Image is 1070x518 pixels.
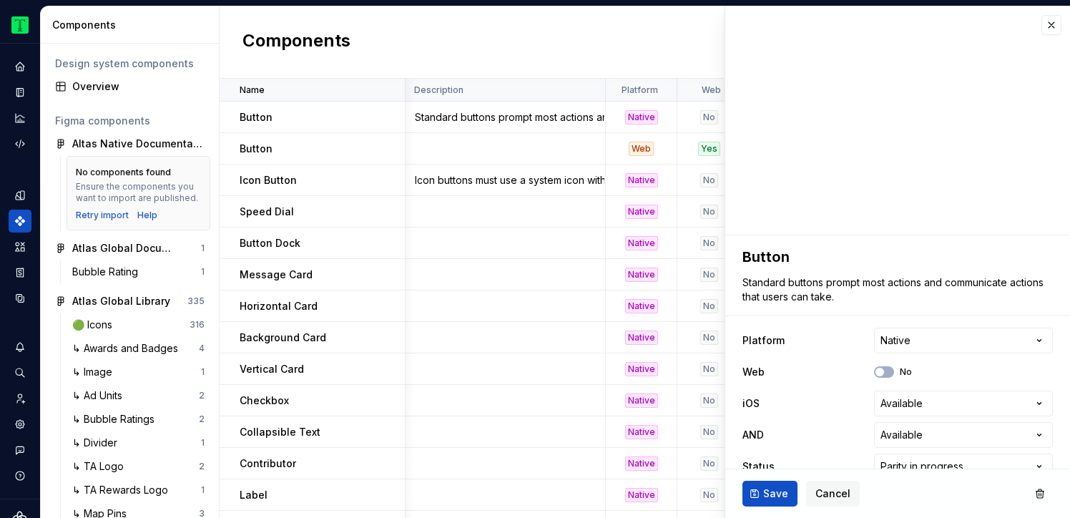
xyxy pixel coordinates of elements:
[625,394,658,408] div: Native
[240,142,273,156] p: Button
[76,210,129,221] button: Retry import
[700,173,718,187] div: No
[67,337,210,360] a: ↳ Awards and Badges4
[700,425,718,439] div: No
[240,488,267,502] p: Label
[240,425,320,439] p: Collapsible Text
[700,456,718,471] div: No
[72,412,160,426] div: ↳ Bubble Ratings
[9,210,31,233] a: Components
[9,235,31,258] a: Assets
[9,81,31,104] div: Documentation
[9,184,31,207] a: Design tokens
[9,287,31,310] a: Data sources
[625,456,658,471] div: Native
[67,479,210,502] a: ↳ TA Rewards Logo1
[725,6,1070,235] iframe: figma-embed
[72,341,184,356] div: ↳ Awards and Badges
[742,459,775,474] label: Status
[700,362,718,376] div: No
[67,408,210,431] a: ↳ Bubble Ratings2
[742,365,765,379] label: Web
[625,268,658,282] div: Native
[9,387,31,410] a: Invite team
[406,110,604,124] div: Standard buttons prompt most actions and communicate actions that users can take.
[700,236,718,250] div: No
[625,173,658,187] div: Native
[9,107,31,129] div: Analytics
[700,205,718,219] div: No
[740,244,1050,270] textarea: Button
[199,390,205,401] div: 2
[742,396,760,411] label: iOS
[72,294,170,308] div: Atlas Global Library
[72,265,144,279] div: Bubble Rating
[187,295,205,307] div: 335
[9,55,31,78] a: Home
[900,366,912,378] label: No
[625,362,658,376] div: Native
[49,75,210,98] a: Overview
[201,437,205,449] div: 1
[700,299,718,313] div: No
[700,394,718,408] div: No
[625,205,658,219] div: Native
[55,57,205,71] div: Design system components
[11,16,29,34] img: 0ed0e8b8-9446-497d-bad0-376821b19aa5.png
[9,336,31,358] button: Notifications
[67,431,210,454] a: ↳ Divider1
[72,388,128,403] div: ↳ Ad Units
[199,343,205,354] div: 4
[72,79,205,94] div: Overview
[625,236,658,250] div: Native
[201,266,205,278] div: 1
[629,142,654,156] div: Web
[625,488,658,502] div: Native
[9,361,31,384] button: Search ⌘K
[72,318,118,332] div: 🟢 Icons
[406,173,604,187] div: Icon buttons must use a system icon with a clear meaning. The meaning of the icon should be clear...
[9,439,31,461] div: Contact support
[72,137,205,151] div: Altas Native Documentation
[240,394,289,408] p: Checkbox
[55,114,205,128] div: Figma components
[240,456,296,471] p: Contributor
[240,84,265,96] p: Name
[49,290,210,313] a: Atlas Global Library335
[9,132,31,155] a: Code automation
[240,299,318,313] p: Horizontal Card
[72,436,123,450] div: ↳ Divider
[742,428,764,442] label: AND
[698,142,720,156] div: Yes
[72,459,129,474] div: ↳ TA Logo
[72,241,179,255] div: Atlas Global Documentation
[242,29,350,55] h2: Components
[240,362,304,376] p: Vertical Card
[240,205,294,219] p: Speed Dial
[742,333,785,348] label: Platform
[414,84,463,96] p: Description
[201,484,205,496] div: 1
[763,487,788,501] span: Save
[67,455,210,478] a: ↳ TA Logo2
[815,487,850,501] span: Cancel
[625,425,658,439] div: Native
[9,261,31,284] a: Storybook stories
[700,331,718,345] div: No
[700,110,718,124] div: No
[137,210,157,221] div: Help
[76,181,201,204] div: Ensure the components you want to import are published.
[9,413,31,436] a: Settings
[625,331,658,345] div: Native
